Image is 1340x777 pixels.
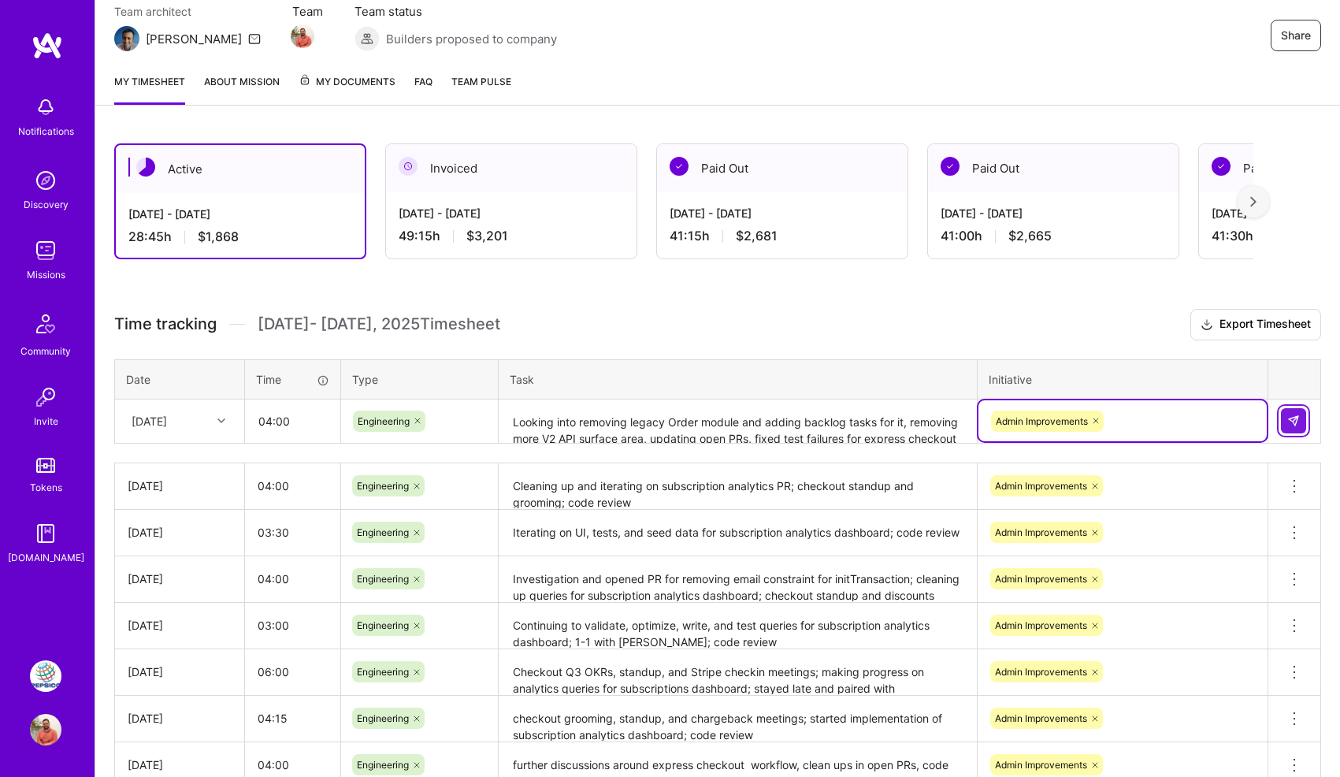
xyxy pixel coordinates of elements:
[1201,317,1213,333] i: icon Download
[989,371,1256,388] div: Initiative
[1271,20,1321,51] button: Share
[399,205,624,221] div: [DATE] - [DATE]
[114,26,139,51] img: Team Architect
[996,415,1088,427] span: Admin Improvements
[670,157,689,176] img: Paid Out
[995,480,1087,492] span: Admin Improvements
[657,144,908,192] div: Paid Out
[1250,196,1256,207] img: right
[258,314,500,334] span: [DATE] - [DATE] , 2025 Timesheet
[451,73,511,105] a: Team Pulse
[245,511,340,553] input: HH:MM
[386,144,637,192] div: Invoiced
[414,73,432,105] a: FAQ
[399,228,624,244] div: 49:15 h
[128,206,352,222] div: [DATE] - [DATE]
[357,573,409,585] span: Engineering
[736,228,778,244] span: $2,681
[26,714,65,745] a: User Avatar
[128,524,232,541] div: [DATE]
[36,458,55,473] img: tokens
[246,400,340,442] input: HH:MM
[451,76,511,87] span: Team Pulse
[248,32,261,45] i: icon Mail
[299,73,395,105] a: My Documents
[357,619,409,631] span: Engineering
[26,660,65,692] a: PepsiCo: eCommerce Elixir Development
[995,526,1087,538] span: Admin Improvements
[30,165,61,196] img: discovery
[114,3,261,20] span: Team architect
[20,343,71,359] div: Community
[30,381,61,413] img: Invite
[245,651,340,693] input: HH:MM
[357,480,409,492] span: Engineering
[291,24,314,48] img: Team Member Avatar
[358,415,410,427] span: Engineering
[941,205,1166,221] div: [DATE] - [DATE]
[30,235,61,266] img: teamwork
[292,23,313,50] a: Team Member Avatar
[1008,228,1052,244] span: $2,665
[27,266,65,283] div: Missions
[354,26,380,51] img: Builders proposed to company
[245,697,340,739] input: HH:MM
[32,32,63,60] img: logo
[115,359,245,399] th: Date
[399,157,418,176] img: Invoiced
[341,359,499,399] th: Type
[128,757,232,773] div: [DATE]
[500,604,975,648] textarea: Continuing to validate, optimize, write, and test queries for subscription analytics dashboard; 1...
[500,511,975,555] textarea: Iterating on UI, tests, and seed data for subscription analytics dashboard; code review
[941,228,1166,244] div: 41:00 h
[995,759,1087,771] span: Admin Improvements
[466,228,508,244] span: $3,201
[499,359,978,399] th: Task
[995,712,1087,724] span: Admin Improvements
[146,31,242,47] div: [PERSON_NAME]
[128,617,232,634] div: [DATE]
[128,710,232,727] div: [DATE]
[1281,408,1308,433] div: null
[357,759,409,771] span: Engineering
[928,144,1179,192] div: Paid Out
[114,314,217,334] span: Time tracking
[1190,309,1321,340] button: Export Timesheet
[24,196,69,213] div: Discovery
[30,714,61,745] img: User Avatar
[995,573,1087,585] span: Admin Improvements
[8,549,84,566] div: [DOMAIN_NAME]
[1281,28,1311,43] span: Share
[204,73,280,105] a: About Mission
[357,666,409,678] span: Engineering
[198,229,239,245] span: $1,868
[670,228,895,244] div: 41:15 h
[500,401,975,443] textarea: Looking into removing legacy Order module and adding backlog tasks for it, removing more V2 API s...
[132,413,167,429] div: [DATE]
[500,558,975,601] textarea: Investigation and opened PR for removing email constraint for initTransaction; cleaning up querie...
[30,518,61,549] img: guide book
[116,145,365,193] div: Active
[34,413,58,429] div: Invite
[500,697,975,741] textarea: checkout grooming, standup, and chargeback meetings; started implementation of subscription analy...
[128,571,232,587] div: [DATE]
[18,123,74,139] div: Notifications
[500,651,975,694] textarea: Checkout Q3 OKRs, standup, and Stripe checkin meetings; making progress on analytics queries for ...
[941,157,960,176] img: Paid Out
[27,305,65,343] img: Community
[217,417,225,425] i: icon Chevron
[245,465,340,507] input: HH:MM
[30,91,61,123] img: bell
[386,31,557,47] span: Builders proposed to company
[136,158,155,177] img: Active
[354,3,557,20] span: Team status
[128,229,352,245] div: 28:45 h
[30,660,61,692] img: PepsiCo: eCommerce Elixir Development
[1287,415,1300,427] img: Submit
[292,3,323,20] span: Team
[245,604,340,646] input: HH:MM
[114,73,185,105] a: My timesheet
[30,479,62,496] div: Tokens
[256,371,329,388] div: Time
[1212,157,1230,176] img: Paid Out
